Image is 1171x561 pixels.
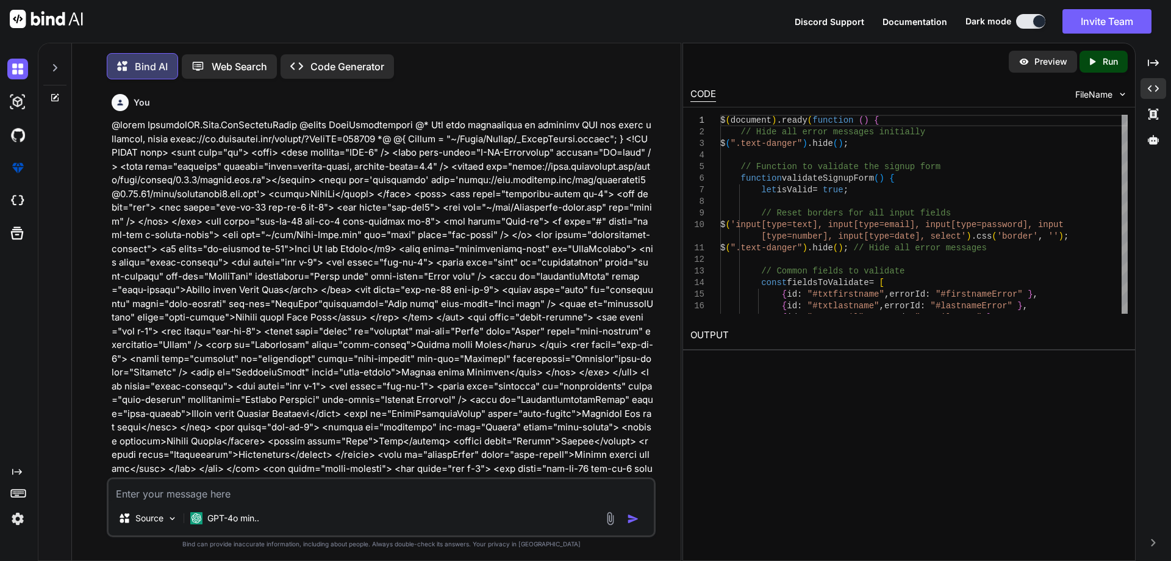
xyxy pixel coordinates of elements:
[833,243,838,253] span: (
[930,301,1012,311] span: "#lastnameError"
[920,301,925,311] span: :
[730,220,986,230] span: 'input[type=text], input[type=email], input[type=p
[603,512,617,526] img: attachment
[883,15,947,28] button: Documentation
[1017,301,1022,311] span: }
[10,10,83,28] img: Bind AI
[1034,56,1067,68] p: Preview
[1064,231,1069,241] span: ;
[690,196,704,208] div: 8
[776,185,812,195] span: isValid
[690,277,704,289] div: 14
[690,126,704,138] div: 2
[859,115,864,125] span: (
[690,300,704,312] div: 16
[781,289,786,299] span: {
[725,115,730,125] span: (
[781,313,786,322] span: {
[864,115,868,125] span: )
[781,173,873,183] span: validateSignupForm
[833,139,838,148] span: (
[843,139,848,148] span: ;
[761,266,904,276] span: // Common fields to validate
[987,220,1064,230] span: assword], input
[843,243,848,253] span: ;
[843,185,848,195] span: ;
[167,513,177,524] img: Pick Models
[690,184,704,196] div: 7
[1022,301,1027,311] span: ,
[966,231,971,241] span: )
[690,312,704,324] div: 17
[7,59,28,79] img: darkChat
[212,59,267,74] p: Web Search
[190,512,202,524] img: GPT-4o mini
[864,313,868,322] span: ,
[812,115,853,125] span: function
[797,301,802,311] span: :
[992,231,997,241] span: (
[1048,231,1058,241] span: ''
[720,220,725,230] span: $
[879,278,884,288] span: [
[925,289,930,299] span: :
[720,115,725,125] span: $
[808,301,879,311] span: "#txtlastname"
[879,301,884,311] span: ,
[812,185,817,195] span: =
[889,289,925,299] span: errorId
[795,15,864,28] button: Discord Support
[761,208,951,218] span: // Reset borders for all input fields
[725,220,730,230] span: (
[808,115,812,125] span: (
[807,243,812,253] span: .
[690,289,704,300] div: 15
[7,509,28,529] img: settings
[884,301,920,311] span: errorId
[987,313,992,322] span: }
[1058,231,1063,241] span: )
[787,278,868,288] span: fieldsToValidate
[690,219,704,231] div: 10
[725,243,730,253] span: (
[1062,9,1151,34] button: Invite Team
[1103,56,1118,68] p: Run
[853,243,986,253] span: // Hide all error messages
[310,59,384,74] p: Code Generator
[725,139,730,148] span: (
[1033,289,1037,299] span: ,
[823,185,843,195] span: true
[936,289,1023,299] span: "#firstnameError"
[761,231,966,241] span: [type=number], input[type=date], select'
[772,115,776,125] span: )
[802,243,807,253] span: )
[781,115,807,125] span: ready
[740,173,781,183] span: function
[730,139,802,148] span: ".text-danger"
[7,190,28,211] img: cloudideIcon
[690,242,704,254] div: 11
[808,313,864,322] span: "#txtemail"
[838,139,843,148] span: )
[690,87,716,102] div: CODE
[997,231,1037,241] span: 'border'
[7,157,28,178] img: premium
[787,301,797,311] span: id
[134,96,150,109] h6: You
[807,139,812,148] span: .
[107,540,656,549] p: Bind can provide inaccurate information, including about people. Always double-check its answers....
[1019,56,1030,67] img: preview
[690,173,704,184] div: 6
[7,92,28,112] img: darkAi-studio
[965,15,1011,27] span: Dark mode
[971,231,976,241] span: .
[135,512,163,524] p: Source
[720,139,725,148] span: $
[740,127,925,137] span: // Hide all error messages initially
[904,313,909,322] span: :
[730,115,771,125] span: document
[683,321,1135,350] h2: OUTPUT
[879,173,884,183] span: )
[690,161,704,173] div: 5
[976,231,992,241] span: css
